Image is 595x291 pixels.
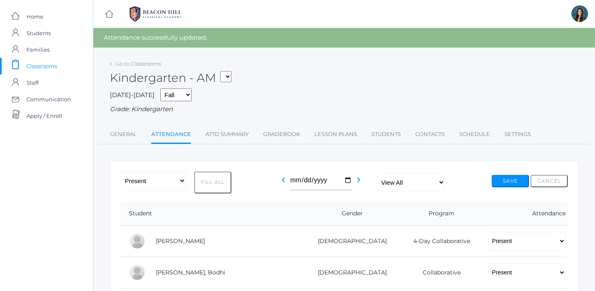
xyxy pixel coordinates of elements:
div: Maia Canan [129,233,145,249]
a: General [110,126,137,143]
td: [DEMOGRAPHIC_DATA] [301,225,397,257]
a: Students [371,126,401,143]
button: Cancel [531,175,568,187]
a: chevron_right [354,179,364,186]
a: Attd Summary [205,126,249,143]
a: [PERSON_NAME], Bodhi [156,269,225,276]
a: Gradebook [263,126,300,143]
h2: Kindergarten - AM [110,72,231,84]
i: chevron_right [354,175,364,185]
button: Fill All [194,172,231,193]
span: Staff [26,74,38,91]
span: Apply / Enroll [26,107,62,124]
span: Students [26,25,51,41]
a: Contacts [415,126,445,143]
th: Gender [301,202,397,226]
div: Bodhi Dreher [129,264,145,281]
div: Attendance successfully updated. [93,28,595,48]
span: Communication [26,91,71,107]
td: Collaborative [397,257,480,288]
th: Program [397,202,480,226]
a: Go to Classrooms [115,60,161,67]
a: Schedule [459,126,490,143]
button: Save [492,175,529,187]
div: Grade: Kindergarten [110,105,578,114]
a: Settings [505,126,531,143]
span: [DATE]-[DATE] [110,91,155,99]
th: Student [121,202,301,226]
span: Classrooms [26,58,57,74]
td: [DEMOGRAPHIC_DATA] [301,257,397,288]
i: chevron_left [278,175,288,185]
img: 1_BHCALogos-05.png [124,4,186,24]
span: Home [26,8,43,25]
div: Jordyn Dewey [571,5,588,22]
a: chevron_left [278,179,288,186]
a: Attendance [151,126,191,144]
a: Lesson Plans [314,126,357,143]
td: 4-Day Collaborative [397,225,480,257]
a: [PERSON_NAME] [156,237,205,245]
span: Families [26,41,50,58]
th: Attendance [480,202,568,226]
